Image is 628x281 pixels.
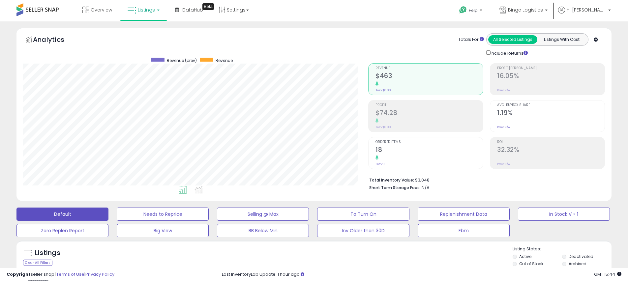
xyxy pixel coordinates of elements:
span: Overview [91,7,112,13]
button: All Selected Listings [488,35,537,44]
span: Ordered Items [375,140,483,144]
a: Terms of Use [56,271,84,277]
small: Prev: N/A [497,125,510,129]
small: Prev: N/A [497,88,510,92]
b: Short Term Storage Fees: [369,185,421,190]
a: Hi [PERSON_NAME] [558,7,611,21]
p: Listing States: [513,246,612,252]
div: Include Returns [481,49,536,57]
button: Needs to Reprice [117,208,209,221]
h5: Listings [35,248,60,258]
h5: Analytics [33,35,77,46]
a: Privacy Policy [85,271,114,277]
h2: $463 [375,72,483,81]
button: Default [16,208,108,221]
div: Tooltip anchor [202,3,214,10]
li: $3,048 [369,176,600,183]
h2: 16.05% [497,72,605,81]
span: 2025-09-10 15:44 GMT [594,271,621,277]
span: Listings [138,7,155,13]
span: Avg. Buybox Share [497,103,605,107]
span: Binge Logistics [508,7,543,13]
button: Selling @ Max [217,208,309,221]
span: Revenue [375,67,483,70]
a: Help [454,1,489,21]
div: Last InventoryLab Update: 1 hour ago. [222,271,621,278]
button: Zoro Replen Report [16,224,108,237]
small: Prev: $0.00 [375,88,391,92]
h2: $74.28 [375,109,483,118]
div: seller snap | | [7,271,114,278]
span: N/A [422,184,430,191]
div: Clear All Filters [23,260,52,266]
label: Active [519,254,531,259]
h2: 18 [375,146,483,155]
span: Revenue [216,58,233,63]
span: Profit [PERSON_NAME] [497,67,605,70]
i: Get Help [459,6,467,14]
label: Archived [569,261,586,267]
small: Prev: N/A [497,162,510,166]
span: Hi [PERSON_NAME] [567,7,606,13]
div: Totals For [458,37,484,43]
button: Fbm [418,224,510,237]
span: DataHub [182,7,203,13]
button: In Stock V < 1 [518,208,610,221]
button: Big View [117,224,209,237]
strong: Copyright [7,271,31,277]
h2: 1.19% [497,109,605,118]
button: Replenishment Data [418,208,510,221]
label: Deactivated [569,254,593,259]
span: Help [469,8,478,13]
button: BB Below Min [217,224,309,237]
h2: 32.32% [497,146,605,155]
label: Out of Stock [519,261,543,267]
span: Revenue (prev) [167,58,197,63]
button: Inv Older than 30D [317,224,409,237]
span: Profit [375,103,483,107]
span: ROI [497,140,605,144]
small: Prev: $0.00 [375,125,391,129]
small: Prev: 0 [375,162,385,166]
button: To Turn On [317,208,409,221]
b: Total Inventory Value: [369,177,414,183]
button: Listings With Cost [537,35,586,44]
